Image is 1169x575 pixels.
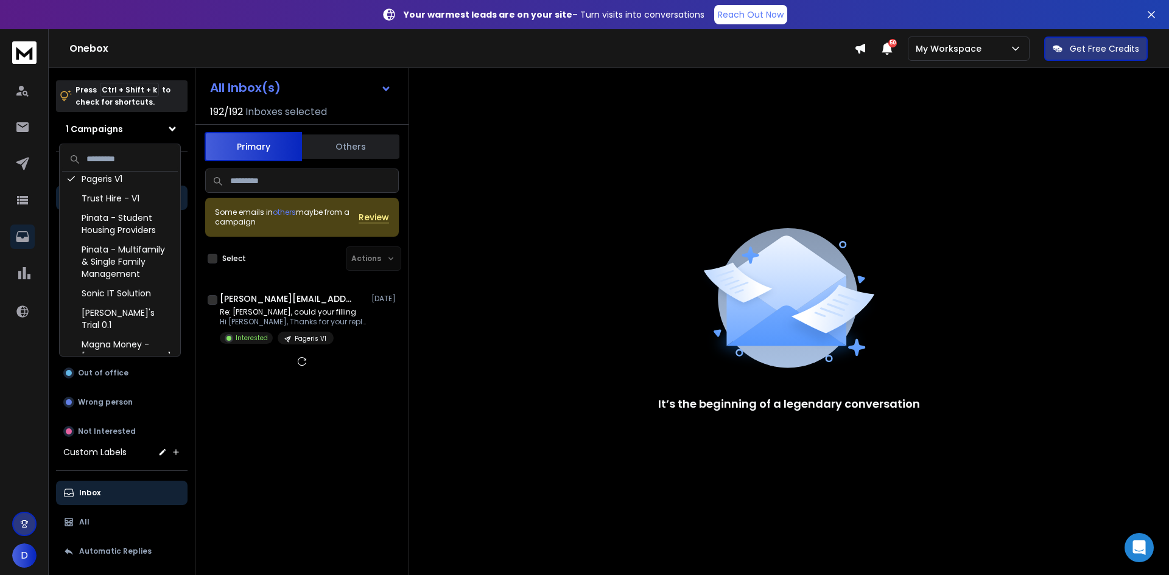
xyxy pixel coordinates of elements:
[62,240,178,284] div: Pinata - Multifamily & Single Family Management
[75,84,170,108] p: Press to check for shortcuts.
[56,161,188,178] h3: Filters
[1125,533,1154,562] div: Open Intercom Messenger
[302,133,399,160] button: Others
[295,334,326,343] p: Pageris V1
[359,211,389,223] span: Review
[215,207,359,227] div: Some emails in maybe from a campaign
[78,397,133,407] p: Wrong person
[371,294,399,304] p: [DATE]
[62,335,178,366] div: Magna Money - [GEOGRAPHIC_DATA]
[12,543,37,568] span: D
[222,254,246,263] label: Select
[220,307,366,317] p: Re: [PERSON_NAME], could your filling
[916,43,986,55] p: My Workspace
[1070,43,1139,55] p: Get Free Credits
[404,9,572,21] strong: Your warmest leads are on your site
[220,317,366,327] p: Hi [PERSON_NAME], Thanks for your reply, You
[62,284,178,303] div: Sonic IT Solution
[78,427,136,436] p: Not Interested
[62,303,178,335] div: [PERSON_NAME]'s Trial 0.1
[404,9,704,21] p: – Turn visits into conversations
[220,293,354,305] h1: [PERSON_NAME][EMAIL_ADDRESS][DOMAIN_NAME]
[210,82,281,94] h1: All Inbox(s)
[205,132,302,161] button: Primary
[100,83,159,97] span: Ctrl + Shift + k
[63,446,127,458] h3: Custom Labels
[236,333,268,343] p: Interested
[245,105,327,119] h3: Inboxes selected
[62,189,178,208] div: Trust Hire - V1
[66,123,123,135] h1: 1 Campaigns
[79,488,100,498] p: Inbox
[888,39,897,47] span: 50
[658,396,920,413] p: It’s the beginning of a legendary conversation
[69,41,854,56] h1: Onebox
[718,9,784,21] p: Reach Out Now
[12,41,37,64] img: logo
[273,207,296,217] span: others
[210,105,243,119] span: 192 / 192
[79,546,152,556] p: Automatic Replies
[62,169,178,189] div: Pageris V1
[78,368,128,378] p: Out of office
[62,208,178,240] div: Pinata - Student Housing Providers
[79,517,90,527] p: All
